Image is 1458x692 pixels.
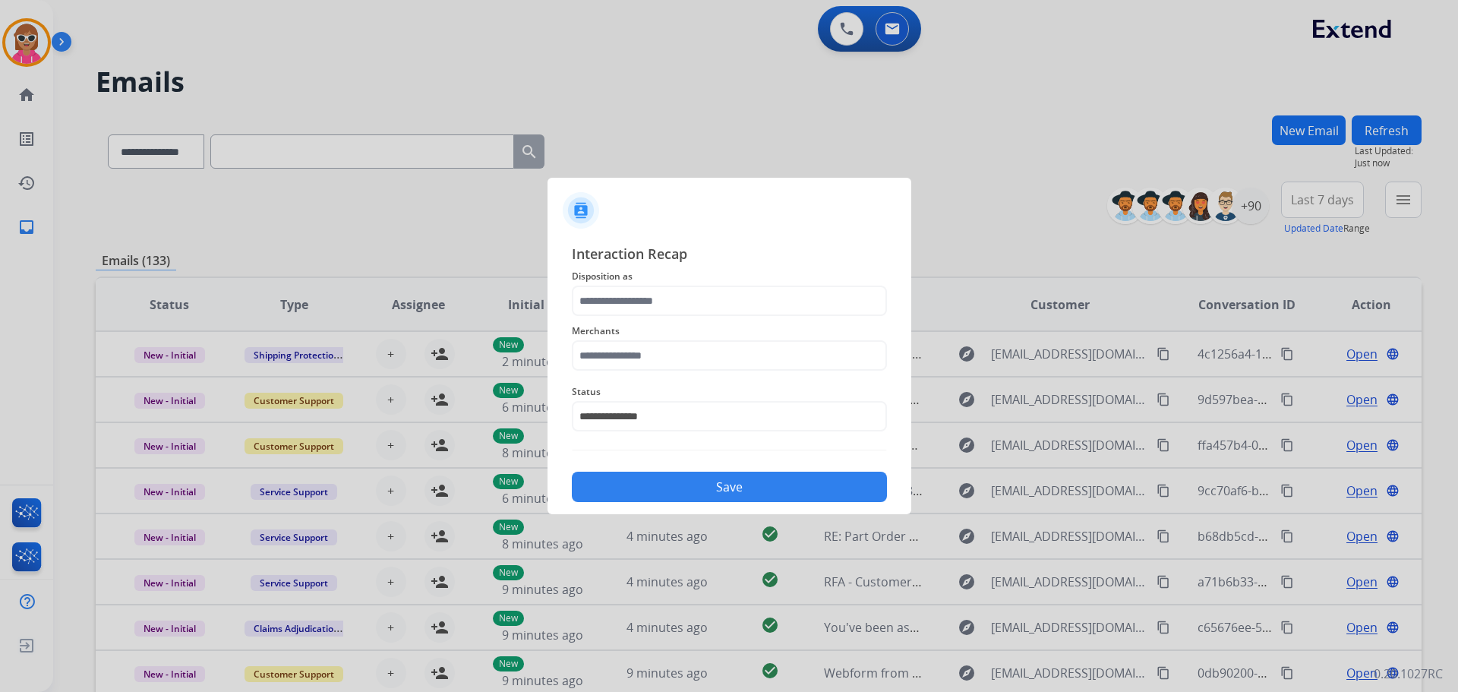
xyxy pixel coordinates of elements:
span: Status [572,383,887,401]
span: Disposition as [572,267,887,286]
button: Save [572,472,887,502]
span: Interaction Recap [572,243,887,267]
img: contactIcon [563,192,599,229]
span: Merchants [572,322,887,340]
p: 0.20.1027RC [1374,665,1443,683]
img: contact-recap-line.svg [572,450,887,450]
